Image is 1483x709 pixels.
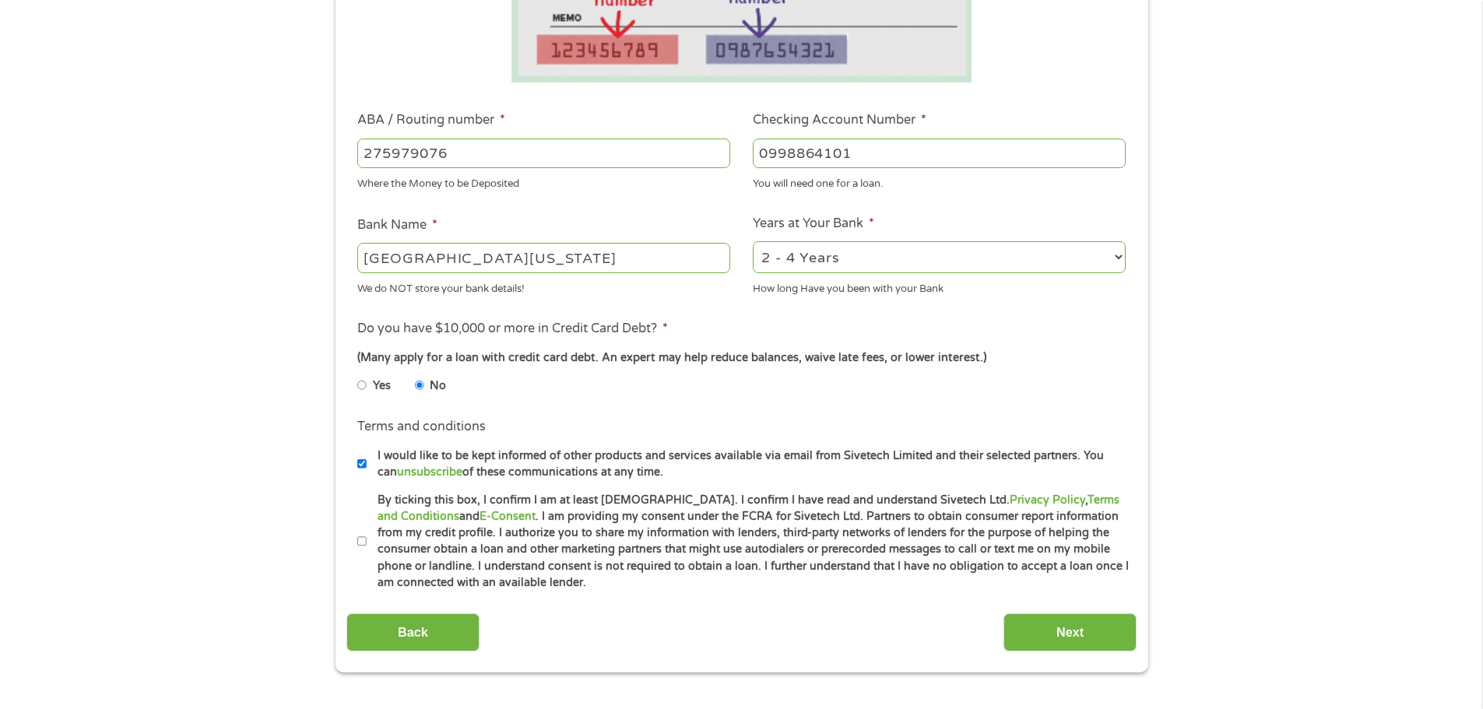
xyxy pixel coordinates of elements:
label: Checking Account Number [753,112,926,128]
div: (Many apply for a loan with credit card debt. An expert may help reduce balances, waive late fees... [357,349,1125,367]
a: Privacy Policy [1010,493,1085,507]
div: You will need one for a loan. [753,171,1126,192]
label: Terms and conditions [357,419,486,435]
label: Years at Your Bank [753,216,874,232]
label: Bank Name [357,217,438,233]
label: Do you have $10,000 or more in Credit Card Debt? [357,321,668,337]
a: E-Consent [480,510,536,523]
label: No [430,377,446,395]
a: Terms and Conditions [378,493,1119,523]
label: ABA / Routing number [357,112,505,128]
a: unsubscribe [397,465,462,479]
div: How long Have you been with your Bank [753,276,1126,297]
div: Where the Money to be Deposited [357,171,730,192]
input: Back [346,613,480,651]
label: By ticking this box, I confirm I am at least [DEMOGRAPHIC_DATA]. I confirm I have read and unders... [367,492,1130,591]
input: 345634636 [753,139,1126,168]
label: Yes [373,377,391,395]
div: We do NOT store your bank details! [357,276,730,297]
input: 263177916 [357,139,730,168]
label: I would like to be kept informed of other products and services available via email from Sivetech... [367,448,1130,481]
input: Next [1003,613,1137,651]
